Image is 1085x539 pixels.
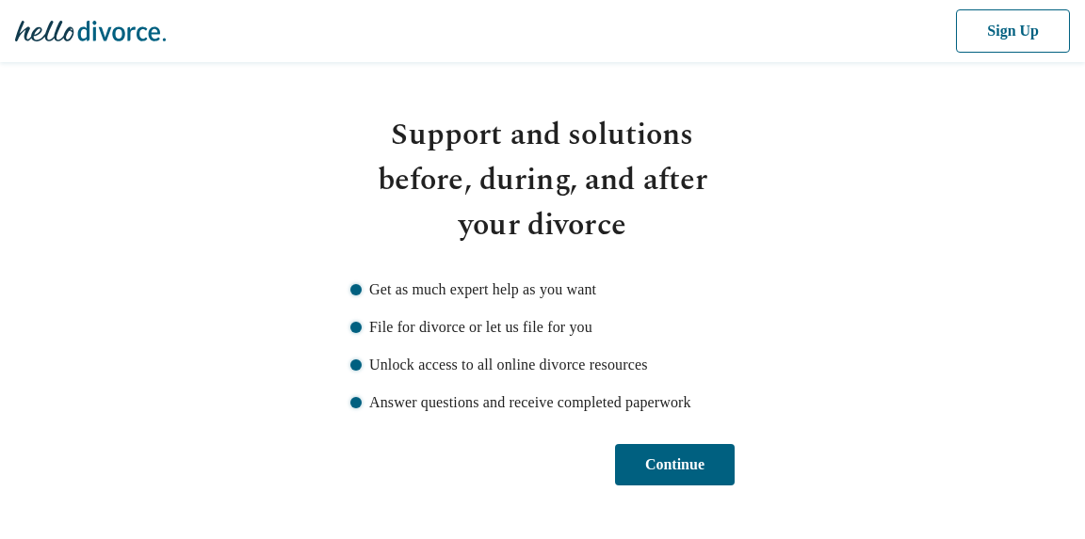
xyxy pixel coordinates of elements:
button: Continue [615,444,735,485]
li: Unlock access to all online divorce resources [350,354,735,376]
li: Get as much expert help as you want [350,278,735,301]
li: File for divorce or let us file for you [350,316,735,339]
button: Sign Up [956,9,1070,53]
li: Answer questions and receive completed paperwork [350,391,735,414]
h1: Support and solutions before, during, and after your divorce [350,113,735,248]
img: Hello Divorce Logo [15,12,166,50]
